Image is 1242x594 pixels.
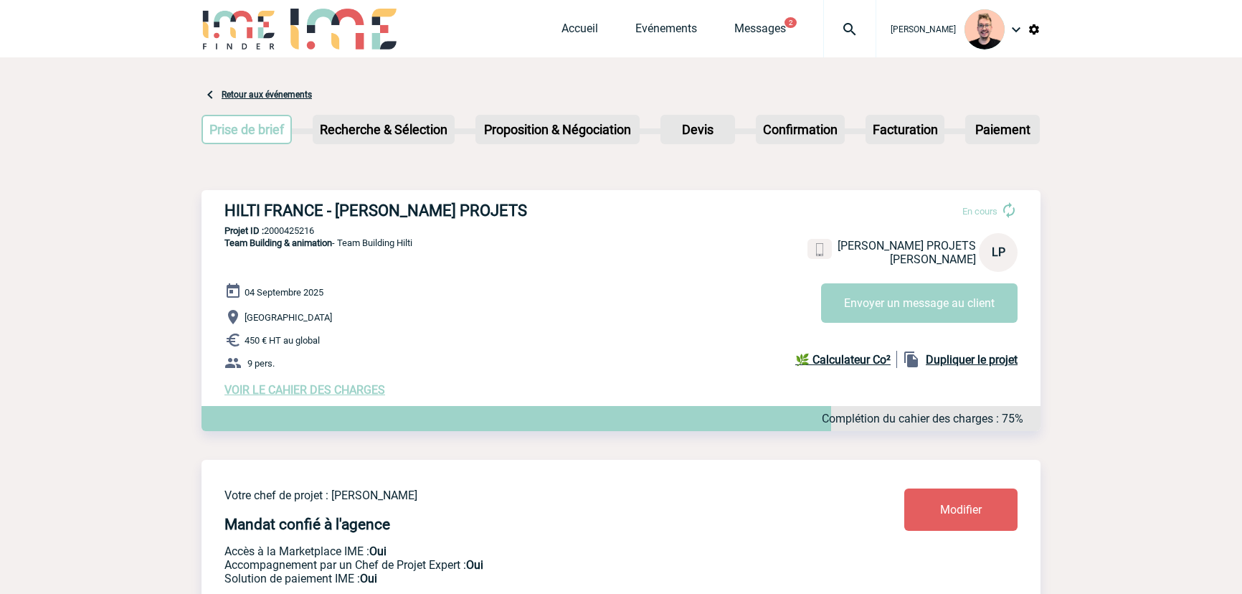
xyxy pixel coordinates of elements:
span: 450 € HT au global [245,335,320,346]
b: Oui [466,558,483,572]
a: Retour aux événements [222,90,312,100]
span: 9 pers. [247,358,275,369]
b: Oui [369,544,387,558]
button: 2 [784,17,797,28]
p: Prise de brief [203,116,290,143]
p: Devis [662,116,734,143]
img: 129741-1.png [964,9,1005,49]
p: Conformité aux process achat client, Prise en charge de la facturation, Mutualisation de plusieur... [224,572,820,585]
img: IME-Finder [202,9,276,49]
b: Oui [360,572,377,585]
span: - Team Building Hilti [224,237,412,248]
h4: Mandat confié à l'agence [224,516,390,533]
p: Proposition & Négociation [477,116,638,143]
a: Evénements [635,22,697,42]
p: Confirmation [757,116,843,143]
b: Dupliquer le projet [926,353,1018,367]
span: Modifier [940,503,982,517]
b: Projet ID : [224,225,264,236]
span: En cours [962,206,997,217]
span: [GEOGRAPHIC_DATA] [245,312,332,323]
span: 04 Septembre 2025 [245,287,323,298]
span: Team Building & animation [224,237,332,248]
img: portable.png [813,243,826,256]
a: 🌿 Calculateur Co² [795,351,897,368]
b: 🌿 Calculateur Co² [795,353,891,367]
p: Votre chef de projet : [PERSON_NAME] [224,489,820,502]
p: Accès à la Marketplace IME : [224,544,820,558]
a: VOIR LE CAHIER DES CHARGES [224,383,385,397]
img: file_copy-black-24dp.png [903,351,920,368]
button: Envoyer un message au client [821,283,1018,323]
p: 2000425216 [202,225,1040,236]
span: [PERSON_NAME] PROJETS [838,239,976,253]
a: Accueil [561,22,598,42]
p: Paiement [967,116,1038,143]
span: [PERSON_NAME] [891,24,956,34]
a: Messages [734,22,786,42]
p: Recherche & Sélection [314,116,453,143]
span: LP [992,245,1005,259]
span: [PERSON_NAME] [890,253,976,266]
p: Prestation payante [224,558,820,572]
h3: HILTI FRANCE - [PERSON_NAME] PROJETS [224,202,655,220]
p: Facturation [867,116,944,143]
